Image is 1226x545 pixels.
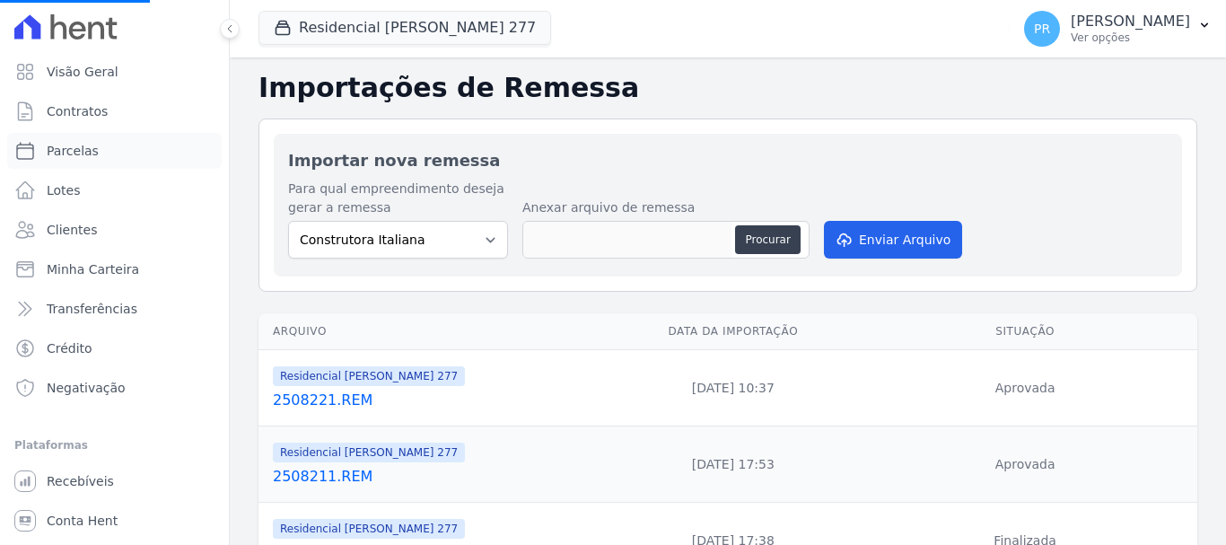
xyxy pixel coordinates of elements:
a: Clientes [7,212,222,248]
span: Contratos [47,102,108,120]
a: Conta Hent [7,503,222,539]
a: Recebíveis [7,463,222,499]
span: PR [1034,22,1050,35]
th: Arquivo [258,313,613,350]
th: Situação [853,313,1197,350]
p: Ver opções [1071,31,1190,45]
a: Lotes [7,172,222,208]
h2: Importar nova remessa [288,148,1168,172]
td: [DATE] 10:37 [613,350,853,426]
a: Parcelas [7,133,222,169]
button: PR [PERSON_NAME] Ver opções [1010,4,1226,54]
span: Visão Geral [47,63,118,81]
a: Transferências [7,291,222,327]
a: Visão Geral [7,54,222,90]
button: Enviar Arquivo [824,221,962,259]
span: Minha Carteira [47,260,139,278]
p: [PERSON_NAME] [1071,13,1190,31]
span: Residencial [PERSON_NAME] 277 [273,366,465,386]
a: Minha Carteira [7,251,222,287]
td: Aprovada [853,350,1197,426]
button: Residencial [PERSON_NAME] 277 [258,11,551,45]
button: Procurar [735,225,800,254]
a: Negativação [7,370,222,406]
a: Contratos [7,93,222,129]
span: Residencial [PERSON_NAME] 277 [273,519,465,539]
span: Conta Hent [47,512,118,530]
span: Clientes [47,221,97,239]
a: 2508221.REM [273,390,606,411]
h2: Importações de Remessa [258,72,1197,104]
span: Residencial [PERSON_NAME] 277 [273,443,465,462]
a: Crédito [7,330,222,366]
span: Transferências [47,300,137,318]
span: Lotes [47,181,81,199]
span: Negativação [47,379,126,397]
label: Anexar arquivo de remessa [522,198,810,217]
span: Crédito [47,339,92,357]
td: Aprovada [853,426,1197,503]
th: Data da Importação [613,313,853,350]
td: [DATE] 17:53 [613,426,853,503]
span: Parcelas [47,142,99,160]
label: Para qual empreendimento deseja gerar a remessa [288,180,508,217]
div: Plataformas [14,435,215,456]
a: 2508211.REM [273,466,606,488]
span: Recebíveis [47,472,114,490]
